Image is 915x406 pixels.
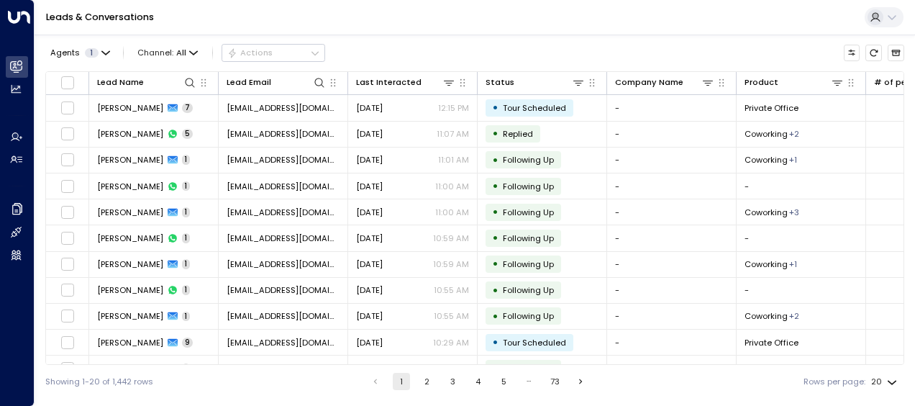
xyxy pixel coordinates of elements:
div: Membership,Private Office [789,310,799,322]
span: babarmalik3000@hotmail.com [227,310,340,322]
div: • [492,228,499,248]
span: Tour Scheduled [503,102,566,114]
button: page 1 [393,373,410,390]
div: Last Interacted [356,76,455,89]
td: - [607,148,737,173]
td: - [607,225,737,251]
span: Following Up [503,310,554,322]
button: Go to page 2 [419,373,436,390]
span: 9 [182,338,193,348]
span: hazzmattyrice@icloud.com [227,258,340,270]
td: - [737,278,866,303]
span: babarmalik3000@hotmail.com [227,284,340,296]
div: Lead Name [97,76,144,89]
span: Following Up [503,181,554,192]
div: Actions [227,48,273,58]
span: 7 [182,103,193,113]
span: Tour Scheduled [503,337,566,348]
div: Last Interacted [356,76,422,89]
div: Dedicated Desk,Private Day Office,Private Office [789,207,799,218]
div: • [492,150,499,170]
span: Toggle select all [60,76,75,90]
button: Go to page 4 [470,373,487,390]
span: Agents [50,49,80,57]
div: • [492,124,499,143]
span: Max Benzit [97,207,163,218]
p: 11:07 AM [437,128,469,140]
span: Matthew Hall [97,258,163,270]
p: 12:15 PM [438,102,469,114]
span: Private Office [745,337,798,348]
button: Go to next page [572,373,589,390]
p: 11:01 AM [438,154,469,166]
span: Coworking [745,128,788,140]
span: Private Office [745,102,798,114]
div: • [492,176,499,196]
span: 1 [182,155,190,165]
span: Yesterday [356,310,383,322]
span: Babar Malik [97,310,163,322]
div: Status [486,76,514,89]
span: 1 [85,48,99,58]
span: Yesterday [356,181,383,192]
div: Showing 1-20 of 1,442 rows [45,376,153,388]
div: 20 [871,373,900,391]
span: Toggle select row [60,361,75,376]
div: • [492,333,499,352]
div: Product [745,76,844,89]
span: awoudakevin@gmail.com [227,337,340,348]
span: Toggle select row [60,309,75,323]
div: Lead Email [227,76,271,89]
span: mrlbusinessinfo@gmail.com [227,102,340,114]
span: Yesterday [356,258,383,270]
p: 11:00 AM [435,207,469,218]
span: Channel: [133,45,203,60]
span: maxbenzit@gmail.com [227,207,340,218]
p: 11:00 AM [435,181,469,192]
div: Status [486,76,585,89]
td: - [607,173,737,199]
div: Company Name [615,76,714,89]
div: Product [745,76,778,89]
p: 10:55 AM [434,284,469,296]
span: Replied [503,128,533,140]
span: Following Up [503,284,554,296]
span: Yesterday [356,337,383,348]
p: 10:55 AM [434,310,469,322]
div: • [492,254,499,274]
span: Following Up [503,233,554,244]
span: Toggle select row [60,283,75,297]
div: Company Name [615,76,683,89]
span: 1 [182,285,190,295]
p: 10:59 AM [433,233,469,244]
span: All [176,48,186,58]
td: - [607,304,737,329]
span: Toggle select row [60,257,75,271]
td: - [607,199,737,225]
td: - [737,356,866,381]
span: Yesterday [356,233,383,244]
span: Yesterday [356,128,383,140]
button: Agents1 [45,45,114,60]
span: Toggle select row [60,205,75,220]
span: aahmed.80@icloud.com [227,128,340,140]
td: - [737,173,866,199]
span: 1 [182,233,190,243]
div: • [492,98,499,117]
td: - [607,278,737,303]
div: Private Office [789,258,797,270]
td: - [607,356,737,381]
label: Rows per page: [804,376,865,388]
p: 07:00 AM [431,363,469,374]
span: Coworking [745,310,788,322]
span: maxbenzit@gmail.com [227,181,340,192]
button: Customize [844,45,860,61]
span: Coworking [745,258,788,270]
span: Toggle select row [60,153,75,167]
button: Go to page 73 [547,373,564,390]
div: • [492,358,499,378]
span: Matthew Hall [97,233,163,244]
td: - [607,330,737,355]
span: 1 [182,181,190,191]
span: Babar Malik [97,284,163,296]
